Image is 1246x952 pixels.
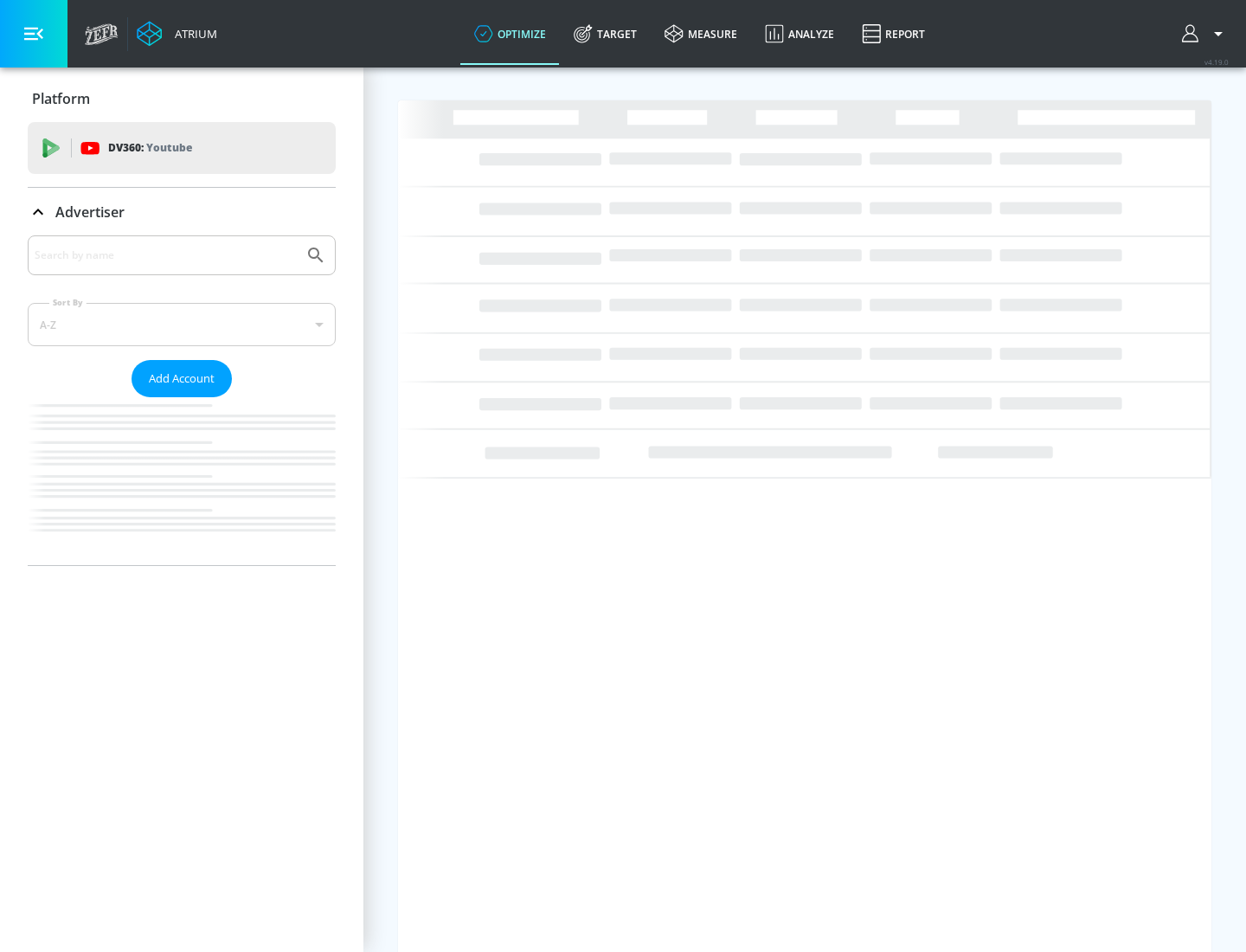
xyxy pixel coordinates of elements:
div: Advertiser [28,188,336,236]
a: optimize [460,3,560,65]
label: Sort By [49,297,87,308]
input: Search by name [35,244,297,267]
p: DV360: [108,138,192,158]
p: Youtube [146,138,192,157]
div: Advertiser [28,235,336,565]
a: measure [651,3,751,65]
a: Target [560,3,651,65]
div: Atrium [168,26,217,42]
p: Advertiser [55,203,125,222]
span: Add Account [149,369,215,389]
a: Analyze [751,3,848,65]
a: Atrium [137,21,217,47]
button: Add Account [132,360,232,397]
div: Platform [28,74,336,123]
a: Report [848,3,939,65]
p: Platform [32,89,90,108]
nav: list of Advertiser [28,397,336,565]
div: A-Z [28,303,336,346]
div: DV360: Youtube [28,122,336,174]
span: v 4.19.0 [1204,57,1229,67]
